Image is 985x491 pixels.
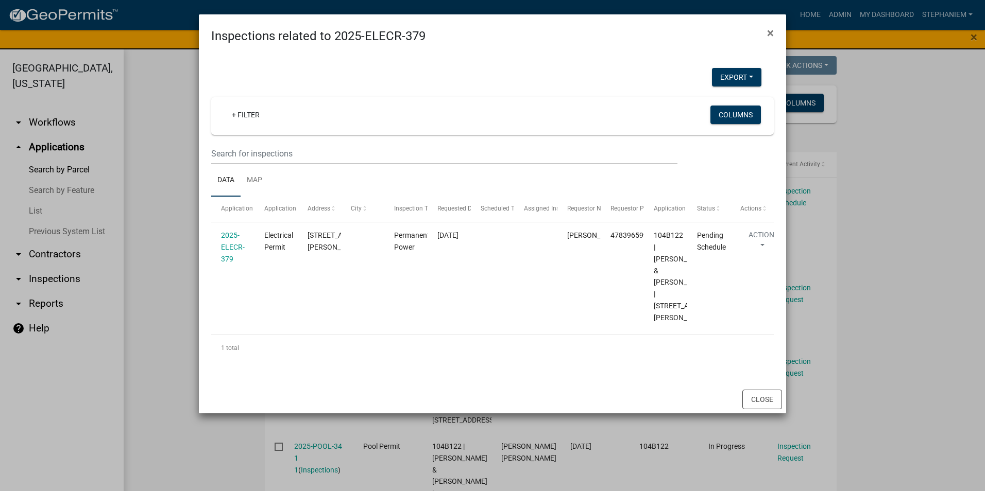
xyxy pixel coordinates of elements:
datatable-header-cell: Address [298,197,341,221]
datatable-header-cell: Actions [731,197,774,221]
button: Export [712,68,761,86]
button: Columns [710,106,761,124]
span: × [767,26,774,40]
span: 09/08/2025 [437,231,458,239]
datatable-header-cell: Application [211,197,254,221]
span: Electrical Permit [264,231,293,251]
input: Search for inspections [211,143,677,164]
span: Address [308,205,330,212]
span: Actions [740,205,761,212]
span: Assigned Inspector [524,205,577,212]
a: Data [211,164,241,197]
span: Ben Moore [567,231,622,239]
div: 1 total [211,335,774,361]
datatable-header-cell: Status [687,197,731,221]
span: 4783965998 [610,231,652,239]
span: Scheduled Time [481,205,525,212]
datatable-header-cell: Application Description [644,197,687,221]
span: Inspection Type [394,205,438,212]
span: Application Type [264,205,311,212]
a: 2025-ELECR-379 [221,231,245,263]
span: Requestor Name [567,205,614,212]
span: Application [221,205,253,212]
datatable-header-cell: Requestor Name [557,197,601,221]
datatable-header-cell: Application Type [254,197,298,221]
datatable-header-cell: Inspection Type [384,197,428,221]
button: Close [742,390,782,409]
datatable-header-cell: Requested Date [428,197,471,221]
span: Requestor Phone [610,205,658,212]
span: Requested Date [437,205,481,212]
datatable-header-cell: City [341,197,384,221]
a: + Filter [224,106,268,124]
button: Close [759,19,782,47]
span: 104B122 | TURPIN WILLIAM R & PATRICIA C | 113 Carolyn Court [654,231,717,321]
span: City [351,205,362,212]
a: Map [241,164,268,197]
datatable-header-cell: Assigned Inspector [514,197,557,221]
span: Application Description [654,205,719,212]
span: Permanent Power [394,231,430,251]
span: Status [697,205,715,212]
datatable-header-cell: Requestor Phone [601,197,644,221]
button: Action [740,230,783,255]
span: 113 CAROLYN CT [308,231,371,251]
span: Pending Schedule [697,231,726,251]
datatable-header-cell: Scheduled Time [471,197,514,221]
h4: Inspections related to 2025-ELECR-379 [211,27,426,45]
